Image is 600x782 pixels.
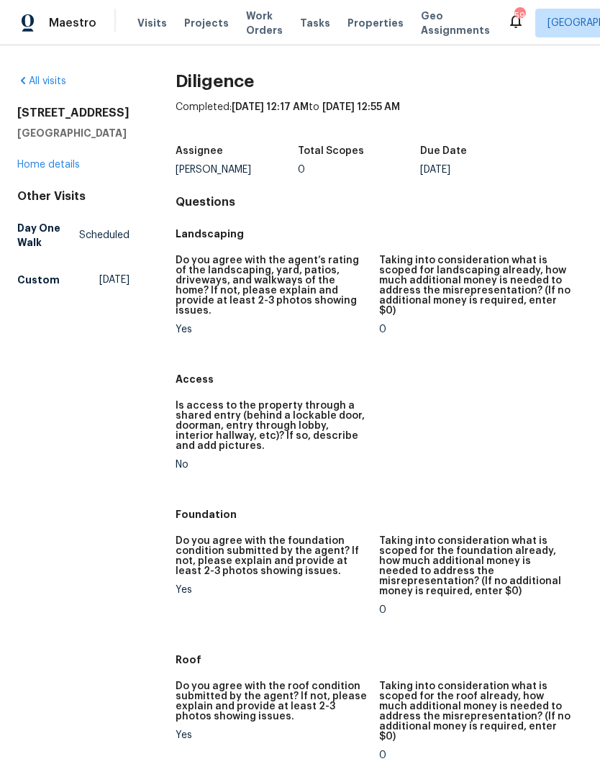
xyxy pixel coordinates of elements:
h2: Diligence [176,74,583,88]
h5: Roof [176,653,583,667]
h5: Do you agree with the agent’s rating of the landscaping, yard, patios, driveways, and walkways of... [176,255,368,316]
div: [DATE] [420,165,542,175]
div: Yes [176,324,368,335]
h5: Assignee [176,146,223,156]
div: Other Visits [17,189,129,204]
h5: Total Scopes [298,146,364,156]
span: Projects [184,16,229,30]
span: [DATE] [99,273,129,287]
span: Visits [137,16,167,30]
a: Custom[DATE] [17,267,129,293]
h5: Access [176,372,583,386]
div: Yes [176,730,368,740]
a: Day One WalkScheduled [17,215,129,255]
h5: Do you agree with the foundation condition submitted by the agent? If not, please explain and pro... [176,536,368,576]
span: Maestro [49,16,96,30]
span: [DATE] 12:55 AM [322,102,400,112]
h5: [GEOGRAPHIC_DATA] [17,126,129,140]
h5: Taking into consideration what is scoped for the roof already, how much additional money is neede... [379,681,571,742]
span: Geo Assignments [421,9,490,37]
span: Tasks [300,18,330,28]
div: Completed: to [176,100,583,137]
h5: Day One Walk [17,221,79,250]
h2: [STREET_ADDRESS] [17,106,129,120]
div: 0 [379,750,571,760]
h5: Foundation [176,507,583,522]
span: Properties [347,16,404,30]
h5: Taking into consideration what is scoped for the foundation already, how much additional money is... [379,536,571,596]
h5: Due Date [420,146,467,156]
h5: Custom [17,273,60,287]
h4: Questions [176,195,583,209]
span: [DATE] 12:17 AM [232,102,309,112]
span: Work Orders [246,9,283,37]
div: Yes [176,585,368,595]
h5: Landscaping [176,227,583,241]
a: Home details [17,160,80,170]
div: [PERSON_NAME] [176,165,298,175]
h5: Taking into consideration what is scoped for landscaping already, how much additional money is ne... [379,255,571,316]
div: 0 [298,165,420,175]
div: No [176,460,368,470]
div: 0 [379,324,571,335]
h5: Do you agree with the roof condition submitted by the agent? If not, please explain and provide a... [176,681,368,722]
div: 0 [379,605,571,615]
span: Scheduled [79,228,129,242]
h5: Is access to the property through a shared entry (behind a lockable door, doorman, entry through ... [176,401,368,451]
div: 59 [514,9,524,23]
a: All visits [17,76,66,86]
